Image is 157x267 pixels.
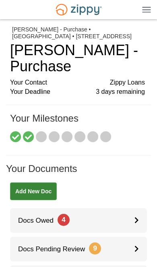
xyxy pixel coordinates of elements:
h1: Your Documents [6,164,151,182]
span: Docs Owed [10,217,70,224]
div: [PERSON_NAME] - Purchase • [GEOGRAPHIC_DATA] • [STREET_ADDRESS] [12,26,145,40]
span: Zippy Loans [110,78,145,87]
div: Your Contact [10,78,145,87]
span: 9 [89,242,101,255]
img: Mobile Dropdown Menu [142,6,151,12]
a: Docs Pending Review9 [10,237,147,261]
h1: [PERSON_NAME] - Purchase [10,42,145,74]
span: 4 [58,214,70,226]
span: 3 days remaining [96,87,145,97]
a: Add New Doc [10,182,57,200]
div: Your Deadline [10,87,145,97]
h1: Your Milestones [10,113,145,132]
a: Docs Owed4 [10,208,147,233]
span: Docs Pending Review [10,245,101,253]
